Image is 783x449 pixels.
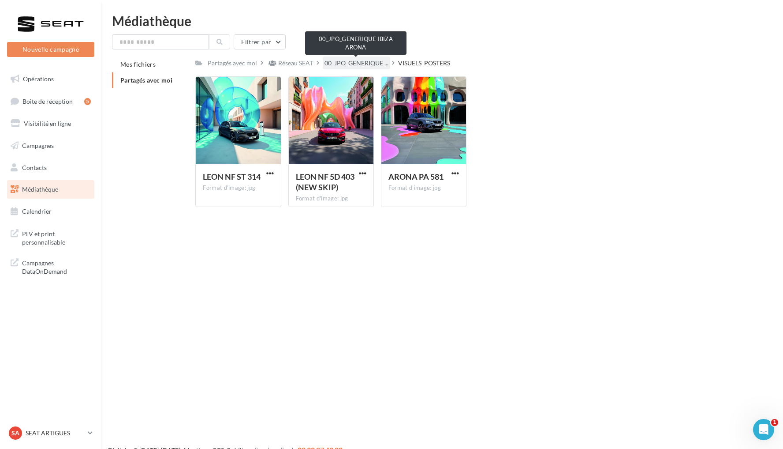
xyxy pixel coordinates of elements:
div: Médiathèque [112,14,772,27]
div: Format d'image: jpg [388,184,459,192]
div: VISUELS_POSTERS [398,59,450,68]
div: 00_JPO_GENERIQUE IBIZA ARONA [305,31,406,55]
div: Format d'image: jpg [203,184,273,192]
a: SA SEAT ARTIGUES [7,425,94,441]
div: Format d'image: jpg [296,195,366,203]
span: SA [11,429,19,438]
a: Médiathèque [5,180,96,199]
span: LEON NF 5D 403 (NEW SKIP) [296,172,354,192]
a: Boîte de réception5 [5,92,96,111]
span: Contacts [22,163,47,171]
span: Médiathèque [22,185,58,193]
a: Campagnes [5,136,96,155]
a: Opérations [5,70,96,88]
button: Nouvelle campagne [7,42,94,57]
span: 1 [771,419,778,426]
span: Partagés avec moi [120,76,172,84]
span: Mes fichiers [120,60,156,68]
span: LEON NF ST 314 [203,172,261,181]
button: Filtrer par [234,34,286,49]
span: Campagnes DataOnDemand [22,257,91,276]
span: Campagnes [22,142,54,149]
span: ARONA PA 581 [388,172,444,181]
span: Visibilité en ligne [24,120,71,127]
div: Réseau SEAT [278,59,313,68]
a: Calendrier [5,202,96,221]
span: Calendrier [22,208,52,215]
span: Opérations [23,75,54,83]
span: PLV et print personnalisable [22,228,91,247]
p: SEAT ARTIGUES [26,429,84,438]
span: Boîte de réception [22,97,73,105]
div: Partagés avec moi [208,59,257,68]
iframe: Intercom live chat [753,419,774,440]
a: Visibilité en ligne [5,114,96,133]
a: PLV et print personnalisable [5,224,96,250]
div: 5 [84,98,91,105]
span: 00_JPO_GENERIQUE ... [324,59,388,68]
a: Campagnes DataOnDemand [5,253,96,279]
a: Contacts [5,158,96,177]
